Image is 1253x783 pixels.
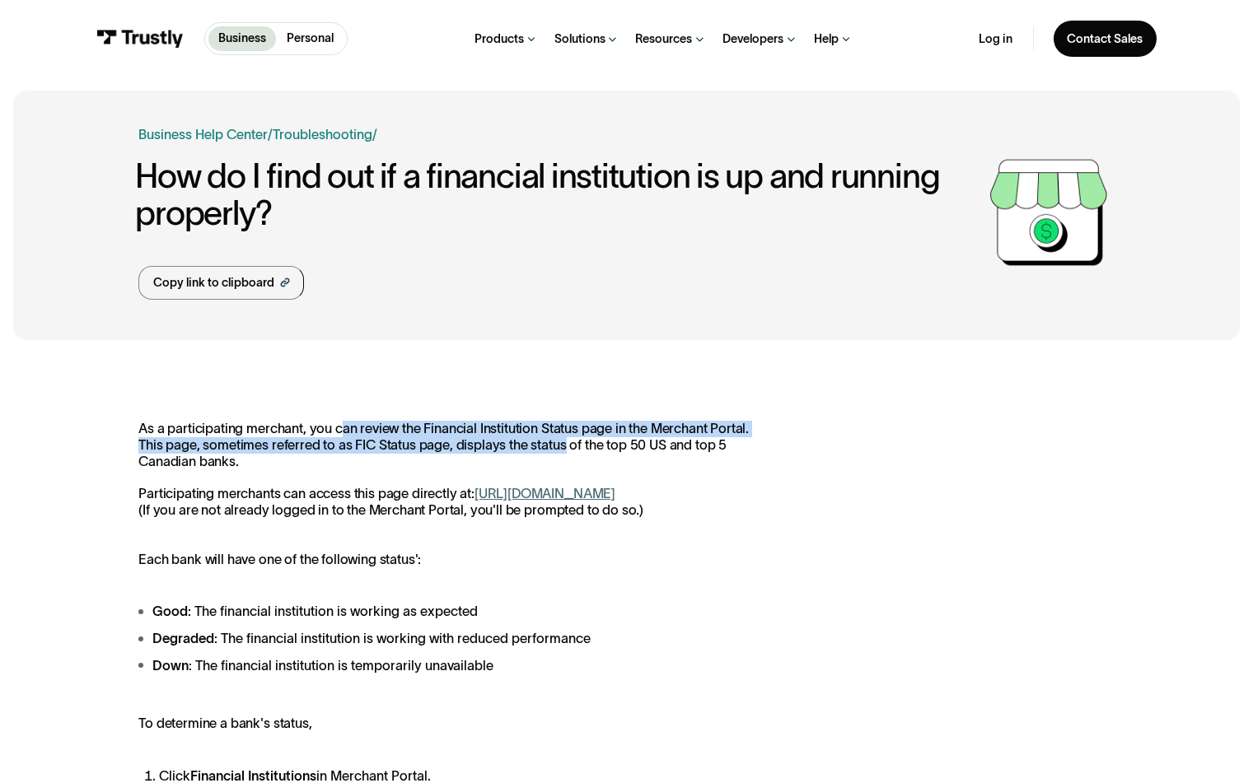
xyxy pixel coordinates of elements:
strong: Financial Institutions [190,768,316,783]
img: Trustly Logo [96,30,184,48]
div: Resources [635,31,692,47]
strong: Good [152,604,188,618]
li: : The financial institution is working as expected [138,601,766,622]
a: Business [208,26,277,51]
a: Personal [276,26,344,51]
div: Help [814,31,839,47]
strong: Degraded [152,631,214,646]
p: Personal [287,30,334,47]
a: Contact Sales [1054,21,1157,56]
a: Copy link to clipboard [138,266,304,301]
div: Products [475,31,524,47]
a: Business Help Center [138,124,268,145]
h1: How do I find out if a financial institution is up and running properly? [135,158,982,232]
p: As a participating merchant, you can review the Financial Institution Status page in the Merchant... [138,421,766,518]
li: : The financial institution is temporarily unavailable [138,655,766,676]
p: To determine a bank's status, [138,715,766,732]
p: Each bank will have one of the following status': [138,552,766,568]
strong: Down [152,658,189,673]
a: Log in [979,31,1012,47]
a: Troubleshooting [273,127,372,142]
div: / [372,124,377,145]
div: Developers [722,31,783,47]
a: [URL][DOMAIN_NAME] [475,486,615,501]
div: / [268,124,273,145]
div: Contact Sales [1067,31,1143,47]
div: Copy link to clipboard [153,274,274,291]
div: Solutions [554,31,605,47]
p: Business [218,30,266,47]
li: : The financial institution is working with reduced performance [138,628,766,649]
